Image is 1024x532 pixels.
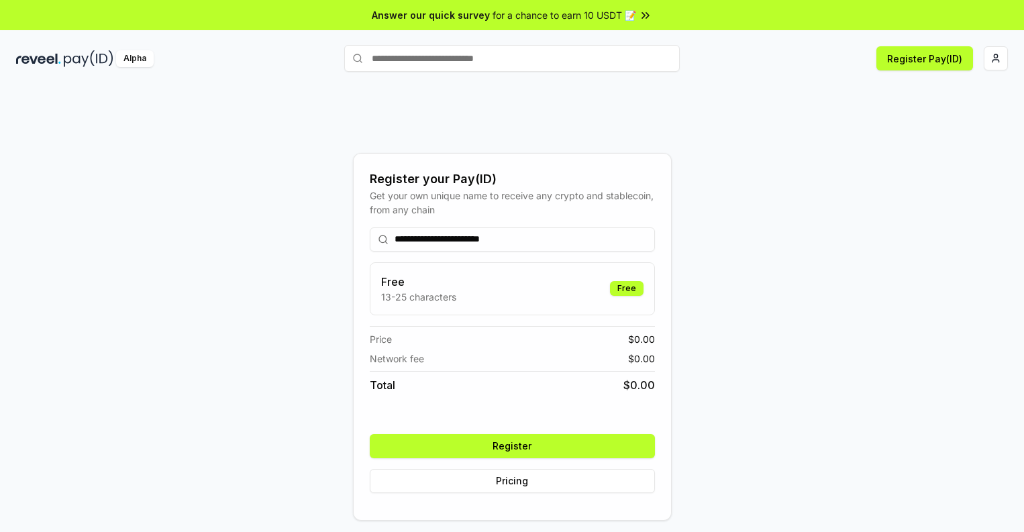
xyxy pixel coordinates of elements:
[381,290,456,304] p: 13-25 characters
[370,469,655,493] button: Pricing
[370,189,655,217] div: Get your own unique name to receive any crypto and stablecoin, from any chain
[493,8,636,22] span: for a chance to earn 10 USDT 📝
[370,352,424,366] span: Network fee
[116,50,154,67] div: Alpha
[16,50,61,67] img: reveel_dark
[370,377,395,393] span: Total
[628,352,655,366] span: $ 0.00
[610,281,644,296] div: Free
[370,170,655,189] div: Register your Pay(ID)
[876,46,973,70] button: Register Pay(ID)
[64,50,113,67] img: pay_id
[370,434,655,458] button: Register
[370,332,392,346] span: Price
[372,8,490,22] span: Answer our quick survey
[628,332,655,346] span: $ 0.00
[623,377,655,393] span: $ 0.00
[381,274,456,290] h3: Free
